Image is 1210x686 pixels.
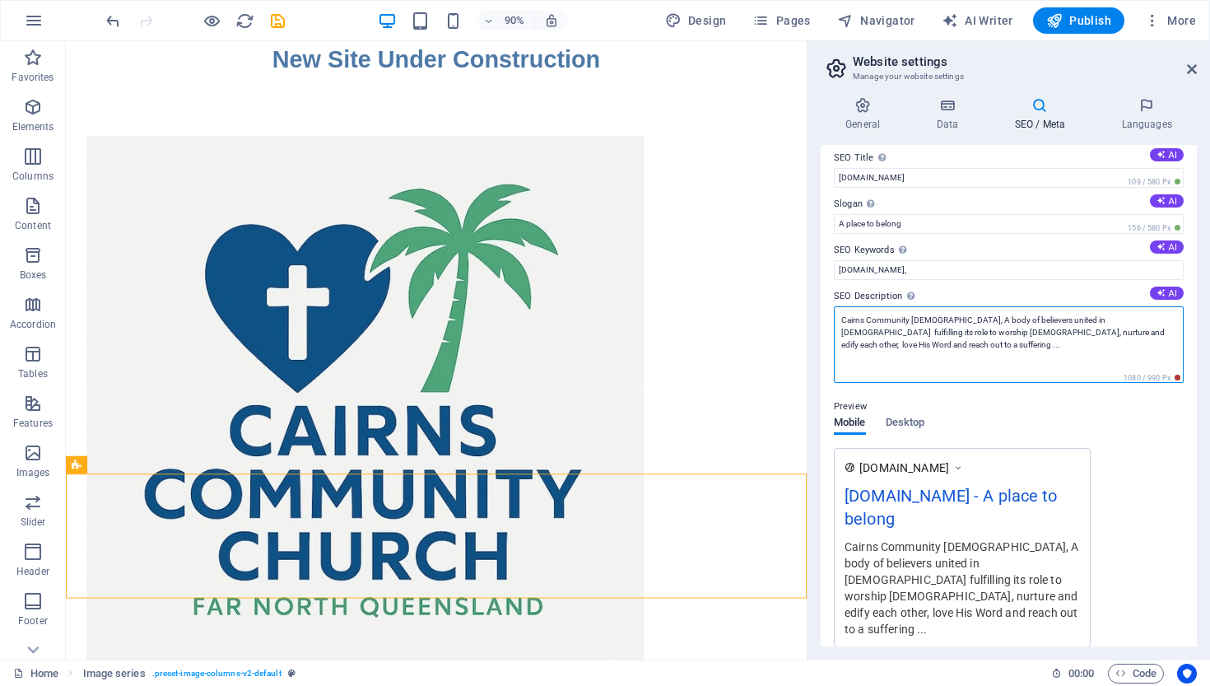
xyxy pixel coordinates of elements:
button: undo [103,11,123,30]
p: Elements [12,120,54,133]
div: Cairns Community [DEMOGRAPHIC_DATA], A body of believers united in [DEMOGRAPHIC_DATA] fulfilling ... [845,538,1080,637]
p: Images [16,466,50,479]
button: Pages [746,7,817,34]
h6: Session time [1051,664,1095,684]
label: SEO Keywords [834,240,1184,260]
h2: Website settings [853,54,1197,69]
p: Slider [21,516,46,529]
span: Navigator [837,12,915,29]
button: Navigator [831,7,922,34]
span: Publish [1046,12,1111,29]
p: Favorites [12,71,54,84]
button: Publish [1033,7,1124,34]
p: Accordion [10,318,56,331]
input: Slogan... [834,214,1184,234]
button: SEO Description [1150,287,1184,300]
p: Preview [834,397,867,417]
button: reload [235,11,254,30]
label: SEO Description [834,287,1184,306]
i: Reload page [235,12,254,30]
span: AI Writer [942,12,1013,29]
p: Columns [12,170,54,183]
p: Tables [18,367,48,380]
h4: Data [911,97,989,132]
span: Desktop [886,413,925,436]
button: More [1138,7,1203,34]
button: Design [659,7,733,34]
label: Slogan [834,194,1184,214]
h4: SEO / Meta [989,97,1096,132]
label: SEO Title [834,148,1184,168]
span: Click to select. Double-click to edit [83,664,146,684]
button: SEO Title [1150,148,1184,161]
p: Header [16,565,49,578]
i: On resize automatically adjust zoom level to fit chosen device. [544,13,559,28]
span: Pages [752,12,810,29]
span: Code [1115,664,1156,684]
span: 109 / 580 Px [1124,176,1184,188]
button: Slogan [1150,194,1184,208]
button: Code [1108,664,1164,684]
span: Mobile [834,413,866,436]
i: Save (Ctrl+S) [268,12,287,30]
span: 1080 / 990 Px [1120,372,1184,384]
button: Click here to leave preview mode and continue editing [202,11,221,30]
h3: Manage your website settings [853,69,1164,84]
button: 90% [477,11,535,30]
p: Footer [18,614,48,628]
span: Design [665,12,727,29]
a: Click to cancel selection. Double-click to open Pages [13,664,58,684]
span: 00 00 [1068,664,1094,684]
div: [DOMAIN_NAME] - A place to belong [845,483,1080,539]
h4: Languages [1096,97,1197,132]
span: More [1144,12,1196,29]
button: SEO Keywords [1150,240,1184,254]
i: Undo: Change description (Ctrl+Z) [104,12,123,30]
h6: 90% [501,11,528,30]
p: Content [15,219,51,232]
nav: breadcrumb [83,664,296,684]
i: This element is a customizable preset [288,669,296,678]
span: [DOMAIN_NAME] [859,460,949,476]
span: 156 / 580 Px [1124,222,1184,234]
p: Features [13,417,53,430]
span: : [1080,667,1082,679]
button: save [268,11,287,30]
span: . preset-image-columns-v2-default [152,664,282,684]
h4: General [821,97,911,132]
p: Boxes [20,268,47,282]
div: Preview [834,417,924,448]
button: Usercentrics [1177,664,1197,684]
button: AI Writer [935,7,1020,34]
div: Design (Ctrl+Alt+Y) [659,7,733,34]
